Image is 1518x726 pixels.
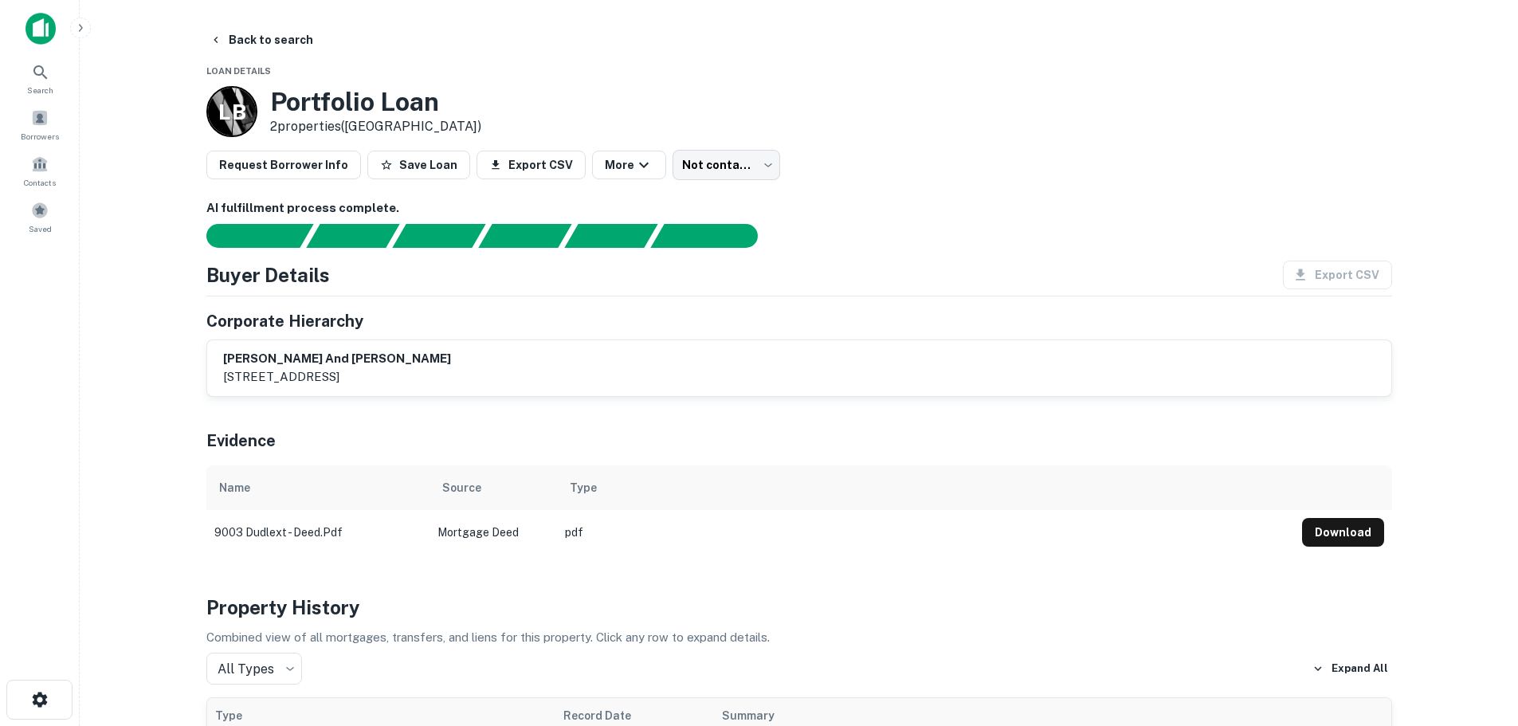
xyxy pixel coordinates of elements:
span: Loan Details [206,66,271,76]
h6: [PERSON_NAME] and [PERSON_NAME] [223,350,451,368]
div: Principals found, AI now looking for contact information... [478,224,571,248]
button: Save Loan [367,151,470,179]
img: capitalize-icon.png [25,13,56,45]
button: Back to search [203,26,320,54]
h5: Evidence [206,429,276,453]
button: Request Borrower Info [206,151,361,179]
h4: Property History [206,593,1392,622]
button: More [592,151,666,179]
td: Mortgage Deed [430,510,557,555]
p: Combined view of all mortgages, transfers, and liens for this property. Click any row to expand d... [206,628,1392,647]
span: Saved [29,222,52,235]
a: Borrowers [5,103,75,146]
div: Your request is received and processing... [306,224,399,248]
th: Source [430,465,557,510]
p: [STREET_ADDRESS] [223,367,451,387]
h3: Portfolio Loan [270,87,481,117]
span: Borrowers [21,130,59,143]
div: AI fulfillment process complete. [651,224,777,248]
td: pdf [557,510,1294,555]
p: 2 properties ([GEOGRAPHIC_DATA]) [270,117,481,136]
div: Sending borrower request to AI... [187,224,307,248]
a: Search [5,57,75,100]
th: Type [557,465,1294,510]
div: Source [442,478,481,497]
th: Name [206,465,430,510]
span: Search [27,84,53,96]
div: Principals found, still searching for contact information. This may take time... [564,224,657,248]
td: 9003 dudlext - deed.pdf [206,510,430,555]
p: L B [218,96,245,128]
h5: Corporate Hierarchy [206,309,363,333]
a: L B [206,86,257,137]
div: scrollable content [206,465,1392,555]
div: Documents found, AI parsing details... [392,224,485,248]
div: Type [570,478,597,497]
span: Contacts [24,176,56,189]
div: All Types [206,653,302,685]
button: Expand All [1308,657,1392,681]
h4: Buyer Details [206,261,330,289]
a: Saved [5,195,75,238]
h6: AI fulfillment process complete. [206,199,1392,218]
div: Name [219,478,250,497]
iframe: Chat Widget [1438,598,1518,675]
button: Export CSV [477,151,586,179]
div: Not contacted [673,150,780,180]
button: Download [1302,518,1384,547]
a: Contacts [5,149,75,192]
